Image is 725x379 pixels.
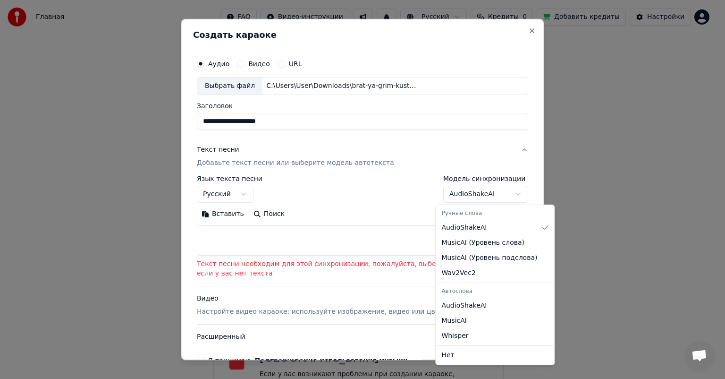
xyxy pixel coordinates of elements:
[441,223,487,233] span: AudioShakeAI
[197,307,443,317] p: Настройте видео караоке: используйте изображение, видео или цвет
[441,268,475,278] span: Wav2Vec2
[197,145,239,155] div: Текст песни
[438,207,552,220] div: Ручные слова
[289,60,302,67] label: URL
[248,60,270,67] label: Видео
[441,301,487,310] span: AudioShakeAI
[197,158,394,168] p: Добавьте текст песни или выберите модель автотекста
[193,31,532,39] h2: Создать караоке
[441,331,468,341] span: Whisper
[262,81,423,91] div: C:\Users\User\Downloads\brat-ya-grim-kusturitsa_([DOMAIN_NAME]).mp3
[255,357,408,364] button: Подтверждение использования музыки
[438,285,552,298] div: Автослова
[197,207,249,222] button: Вставить
[443,175,528,182] label: Модель синхронизации
[197,78,262,95] div: Выбрать файл
[441,351,454,360] span: Нет
[249,207,289,222] button: Поиск
[197,175,262,182] label: Язык текста песни
[197,325,528,349] button: Расширенный
[197,103,528,109] label: Заголовок
[197,294,443,317] div: Видео
[197,259,528,278] p: Текст песни необходим для этой синхронизации, пожалуйста, выберите модель автотекста, если у вас ...
[441,238,524,248] span: MusicAI ( Уровень слова )
[441,316,467,326] span: MusicAI
[208,357,408,364] label: Я принимаю
[441,253,537,263] span: MusicAI ( Уровень подслова )
[208,60,229,67] label: Аудио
